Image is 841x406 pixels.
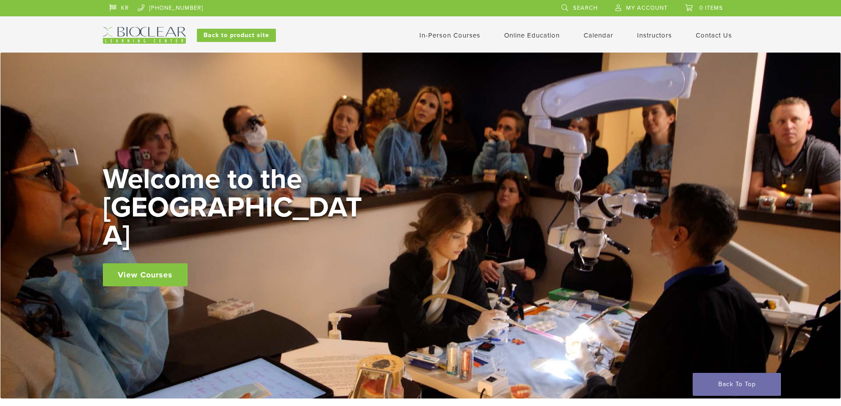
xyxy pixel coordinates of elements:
[103,263,188,286] a: View Courses
[573,4,598,11] span: Search
[584,31,613,39] a: Calendar
[103,27,186,44] img: Bioclear
[696,31,732,39] a: Contact Us
[419,31,480,39] a: In-Person Courses
[504,31,560,39] a: Online Education
[103,165,368,250] h2: Welcome to the [GEOGRAPHIC_DATA]
[699,4,723,11] span: 0 items
[693,373,781,396] a: Back To Top
[197,29,276,42] a: Back to product site
[637,31,672,39] a: Instructors
[626,4,668,11] span: My Account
